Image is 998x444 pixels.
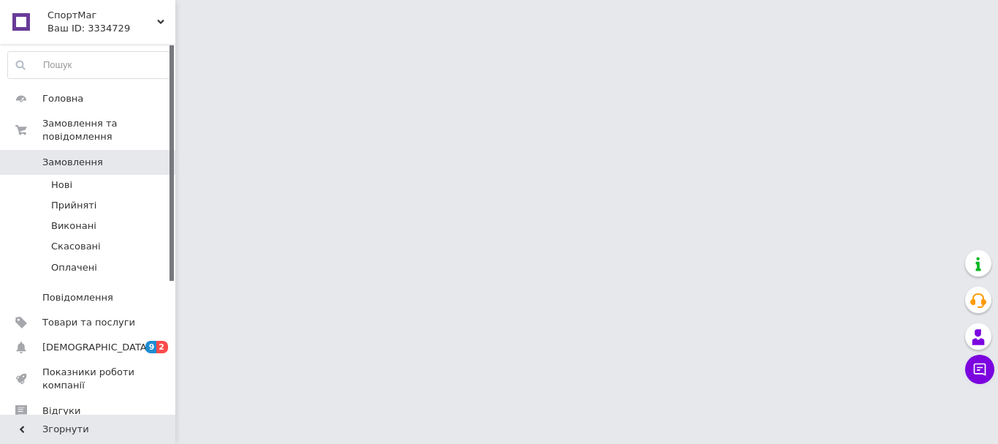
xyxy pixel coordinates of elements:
span: Прийняті [51,199,96,212]
span: Товари та послуги [42,316,135,329]
span: Відгуки [42,405,80,418]
span: Замовлення та повідомлення [42,117,175,143]
span: Нові [51,178,72,192]
button: Чат з покупцем [965,355,994,384]
input: Пошук [8,52,172,78]
span: Показники роботи компанії [42,366,135,392]
span: Виконані [51,219,96,233]
span: Замовлення [42,156,103,169]
span: Повідомлення [42,291,113,304]
span: Головна [42,92,83,105]
span: 2 [156,341,168,353]
span: Скасовані [51,240,101,253]
span: СпортМаг [47,9,157,22]
span: [DEMOGRAPHIC_DATA] [42,341,151,354]
span: Оплачені [51,261,97,274]
div: Ваш ID: 3334729 [47,22,175,35]
span: 9 [145,341,157,353]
